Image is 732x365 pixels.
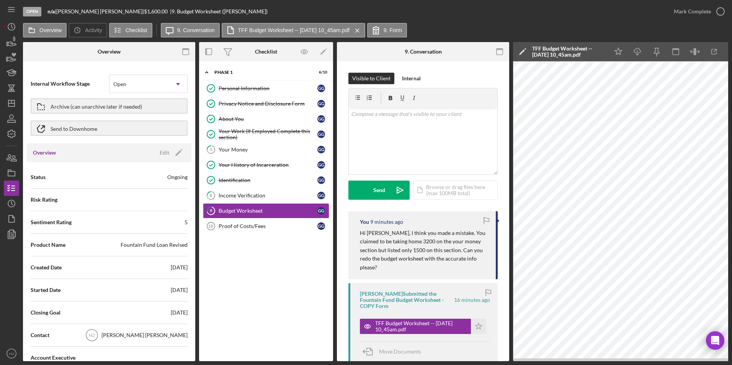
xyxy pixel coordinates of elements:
div: Open [23,7,41,16]
a: 10Proof of Costs/FeesGG [203,218,329,234]
div: About You [219,116,317,122]
div: G G [317,176,325,184]
text: HJ [9,352,14,356]
div: [DATE] [171,286,188,294]
span: Internal Workflow Stage [31,80,109,88]
button: Activity [69,23,107,37]
div: Open Intercom Messenger [706,331,724,350]
a: Personal InformationGG [203,81,329,96]
div: 5 [185,218,188,226]
div: Checklist [255,49,277,55]
div: $1,600.00 [144,8,170,15]
div: G G [317,85,325,92]
span: Status [31,173,46,181]
div: Fountain Fund Loan Revised [121,241,188,249]
button: 9. Form [367,23,407,37]
div: TFF Budget Worksheet -- [DATE] 10_45am.pdf [375,320,467,332]
div: 9. Conversation [405,49,442,55]
button: Move Documents [360,342,429,361]
div: G G [317,100,325,108]
tspan: 8 [210,193,212,198]
div: Personal Information [219,85,317,91]
div: Visible to Client [352,73,391,84]
button: Checklist [109,23,152,37]
div: Mark Complete [674,4,711,19]
div: | [47,8,56,15]
text: HJ [89,333,95,338]
a: Your Work (If Employed Complete this section)GG [203,127,329,142]
tspan: 5 [210,147,212,152]
span: Risk Rating [31,196,57,204]
h3: Overview [33,149,56,156]
div: [PERSON_NAME] [PERSON_NAME] [101,331,188,339]
label: Checklist [126,27,147,33]
div: Internal [402,73,421,84]
tspan: 10 [208,224,213,228]
div: G G [317,192,325,199]
div: Identification [219,177,317,183]
div: TFF Budget Worksheet -- [DATE] 10_45am.pdf [532,46,605,58]
tspan: 9 [210,208,212,213]
label: 9. Conversation [177,27,215,33]
div: You [360,219,369,225]
div: Privacy Notice and Disclosure Form [219,101,317,107]
a: 5Your MoneyGG [203,142,329,157]
label: 9. Form [384,27,402,33]
label: Activity [85,27,102,33]
div: Ongoing [167,173,188,181]
button: Visible to Client [348,73,394,84]
div: G G [317,161,325,169]
div: Budget Worksheet [219,208,317,214]
div: [DATE] [171,309,188,316]
span: Sentiment Rating [31,218,72,226]
span: Created Date [31,264,62,271]
label: Overview [39,27,62,33]
div: Send to Downhome [51,121,97,135]
div: [DATE] [171,264,188,271]
span: Account Executive [31,354,75,362]
a: Privacy Notice and Disclosure FormGG [203,96,329,111]
time: 2025-08-20 14:52 [370,219,403,225]
button: Overview [23,23,67,37]
div: Edit [160,147,169,158]
div: G G [317,130,325,138]
span: Move Documents [379,348,421,355]
button: Mark Complete [666,4,728,19]
b: n/a [47,8,55,15]
button: TFF Budget Worksheet -- [DATE] 10_45am.pdf [222,23,365,37]
div: [PERSON_NAME] Submitted the Fountain Fund Budget Worksheet - COPY Form [360,291,453,309]
div: G G [317,207,325,215]
div: [PERSON_NAME] [PERSON_NAME] | [56,8,144,15]
div: Archive (can unarchive later if needed) [51,99,142,113]
div: | 9. Budget Worksheet ([PERSON_NAME]) [170,8,268,15]
a: IdentificationGG [203,173,329,188]
a: Your History of IncarcerationGG [203,157,329,173]
div: Send [373,181,385,200]
div: 6 / 10 [314,70,327,75]
a: 9Budget WorksheetGG [203,203,329,218]
button: Send to Downhome [31,121,188,136]
a: 8Income VerificationGG [203,188,329,203]
div: Your History of Incarceration [219,162,317,168]
div: Phase 1 [214,70,308,75]
label: TFF Budget Worksheet -- [DATE] 10_45am.pdf [238,27,350,33]
div: G G [317,222,325,230]
span: Started Date [31,286,60,294]
div: Income Verification [219,192,317,199]
button: TFF Budget Worksheet -- [DATE] 10_45am.pdf [360,319,486,334]
span: Closing Goal [31,309,60,316]
button: Edit [155,147,185,158]
div: Overview [98,49,121,55]
button: HJ [4,346,19,361]
span: Product Name [31,241,65,249]
div: Proof of Costs/Fees [219,223,317,229]
button: Internal [398,73,425,84]
div: G G [317,146,325,153]
button: Send [348,181,410,200]
div: Open [113,81,126,87]
span: Contact [31,331,49,339]
button: 9. Conversation [161,23,220,37]
time: 2025-08-20 14:45 [454,297,490,303]
div: Your Money [219,147,317,153]
a: About YouGG [203,111,329,127]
